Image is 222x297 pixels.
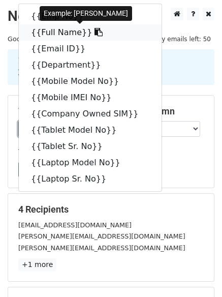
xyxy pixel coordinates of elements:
[19,155,162,171] a: {{Laptop Model No}}
[18,204,204,215] h5: 4 Recipients
[40,6,132,21] div: Example: [PERSON_NAME]
[18,244,185,252] small: [PERSON_NAME][EMAIL_ADDRESS][DOMAIN_NAME]
[19,73,162,90] a: {{Mobile Model No}}
[8,35,109,43] small: Google Sheet:
[19,41,162,57] a: {{Email ID}}
[19,57,162,73] a: {{Department}}
[19,122,162,138] a: {{Tablet Model No}}
[19,138,162,155] a: {{Tablet Sr. No}}
[18,232,185,240] small: [PERSON_NAME][EMAIL_ADDRESS][DOMAIN_NAME]
[19,8,162,24] a: {{Emp No}}
[19,106,162,122] a: {{Company Owned SIM}}
[171,248,222,297] iframe: Chat Widget
[146,34,214,45] span: Daily emails left: 50
[19,171,162,187] a: {{Laptop Sr. No}}
[10,55,212,79] div: 1. Write your email in Gmail 2. Click
[18,258,56,271] a: +1 more
[146,35,214,43] a: Daily emails left: 50
[19,24,162,41] a: {{Full Name}}
[8,8,214,25] h2: New Campaign
[19,90,162,106] a: {{Mobile IMEI No}}
[18,221,132,229] small: [EMAIL_ADDRESS][DOMAIN_NAME]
